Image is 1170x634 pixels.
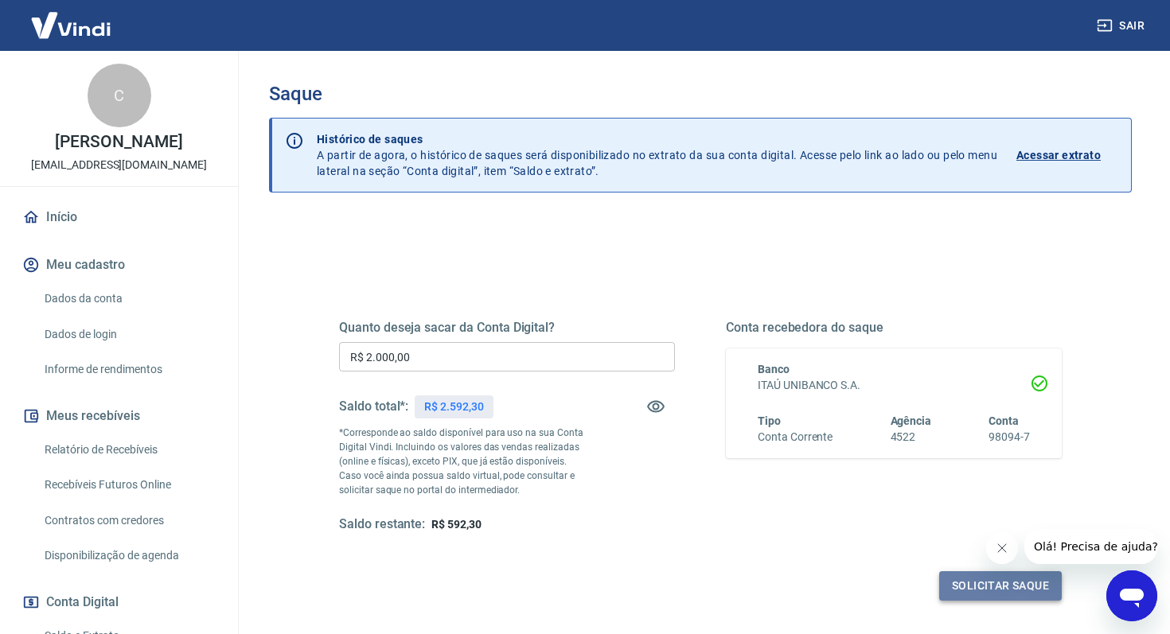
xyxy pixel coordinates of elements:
[38,434,219,466] a: Relatório de Recebíveis
[891,429,932,445] h6: 4522
[19,200,219,235] a: Início
[55,134,182,150] p: [PERSON_NAME]
[317,131,997,147] p: Histórico de saques
[758,429,833,445] h6: Conta Corrente
[891,414,932,427] span: Agência
[339,399,408,414] h5: Saldo total*:
[88,64,151,127] div: C
[38,469,219,501] a: Recebíveis Futuros Online
[989,429,1030,445] h6: 98094-7
[1106,570,1157,621] iframe: Botão para abrir a janela de mensagens
[339,426,591,497] p: *Corresponde ao saldo disponível para uso na sua Conta Digital Vindi. Incluindo os valores das ve...
[758,363,790,375] span: Banco
[424,399,483,415] p: R$ 2.592,30
[431,518,482,531] span: R$ 592,30
[269,83,1132,105] h3: Saque
[38,318,219,351] a: Dados de login
[986,532,1018,564] iframe: Fechar mensagem
[758,377,1030,394] h6: ITAÚ UNIBANCO S.A.
[31,157,207,173] p: [EMAIL_ADDRESS][DOMAIN_NAME]
[38,282,219,315] a: Dados da conta
[38,504,219,537] a: Contratos com credores
[19,399,219,434] button: Meus recebíveis
[758,414,781,427] span: Tipo
[19,1,123,49] img: Vindi
[939,571,1062,601] button: Solicitar saque
[989,414,1019,427] span: Conta
[19,247,219,282] button: Meu cadastro
[10,11,134,24] span: Olá! Precisa de ajuda?
[339,320,675,336] h5: Quanto deseja sacar da Conta Digital?
[19,585,219,620] button: Conta Digital
[1024,529,1157,564] iframe: Mensagem da empresa
[1016,147,1101,163] p: Acessar extrato
[38,539,219,572] a: Disponibilização de agenda
[339,516,425,533] h5: Saldo restante:
[1016,131,1118,179] a: Acessar extrato
[317,131,997,179] p: A partir de agora, o histórico de saques será disponibilizado no extrato da sua conta digital. Ac...
[38,353,219,386] a: Informe de rendimentos
[1094,11,1151,41] button: Sair
[726,320,1062,336] h5: Conta recebedora do saque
